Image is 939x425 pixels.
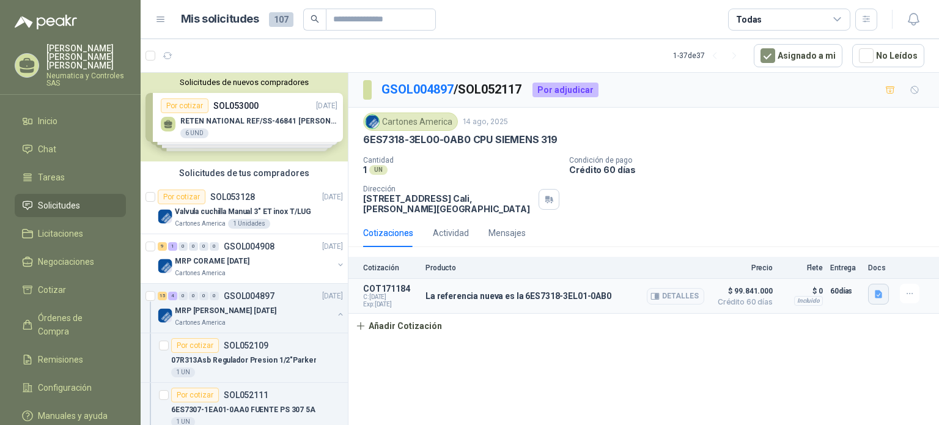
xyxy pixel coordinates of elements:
[175,219,226,229] p: Cartones America
[363,226,413,240] div: Cotizaciones
[224,341,268,350] p: SOL052109
[175,318,226,328] p: Cartones America
[179,242,188,251] div: 0
[381,82,454,97] a: GSOL004897
[433,226,469,240] div: Actividad
[322,290,343,302] p: [DATE]
[210,193,255,201] p: SOL053128
[322,241,343,253] p: [DATE]
[228,219,270,229] div: 1 Unidades
[199,242,208,251] div: 0
[363,301,418,308] span: Exp: [DATE]
[569,156,934,164] p: Condición de pago
[363,133,558,146] p: 6ES7318-3EL00-0AB0 CPU SIEMENS 319
[569,164,934,175] p: Crédito 60 días
[363,294,418,301] span: C: [DATE]
[363,185,534,193] p: Dirección
[38,142,56,156] span: Chat
[175,256,249,267] p: MRP CORAME [DATE]
[168,242,177,251] div: 1
[366,115,379,128] img: Company Logo
[168,292,177,300] div: 4
[171,404,315,416] p: 6ES7307-1EA01-0AA0 FUENTE PS 307 5A
[532,83,598,97] div: Por adjudicar
[158,308,172,323] img: Company Logo
[15,222,126,245] a: Licitaciones
[38,171,65,184] span: Tareas
[736,13,762,26] div: Todas
[158,292,167,300] div: 15
[311,15,319,23] span: search
[15,138,126,161] a: Chat
[38,283,66,297] span: Cotizar
[141,73,348,161] div: Solicitudes de nuevos compradoresPor cotizarSOL053000[DATE] RETEN NATIONAL REF/SS-46841 [PERSON_N...
[363,156,559,164] p: Cantidad
[488,226,526,240] div: Mensajes
[780,264,823,272] p: Flete
[171,338,219,353] div: Por cotizar
[141,185,348,234] a: Por cotizarSOL053128[DATE] Company LogoValvula cuchilla Manual 3" ET inox T/LUGCartones America1 ...
[15,376,126,399] a: Configuración
[38,409,108,423] span: Manuales y ayuda
[175,268,226,278] p: Cartones America
[175,206,311,218] p: Valvula cuchilla Manual 3" ET inox T/LUG
[780,284,823,298] p: $ 0
[830,284,861,298] p: 60 días
[171,368,195,377] div: 1 UN
[363,113,458,131] div: Cartones America
[15,348,126,371] a: Remisiones
[171,388,219,402] div: Por cotizar
[754,44,842,67] button: Asignado a mi
[868,264,893,272] p: Docs
[158,242,167,251] div: 9
[224,242,274,251] p: GSOL004908
[15,250,126,273] a: Negociaciones
[15,109,126,133] a: Inicio
[175,305,276,317] p: MRP [PERSON_NAME] [DATE]
[189,292,198,300] div: 0
[852,44,924,67] button: No Leídos
[712,298,773,306] span: Crédito 60 días
[15,306,126,343] a: Órdenes de Compra
[158,259,172,273] img: Company Logo
[179,292,188,300] div: 0
[425,264,704,272] p: Producto
[145,78,343,87] button: Solicitudes de nuevos compradores
[348,314,449,338] button: Añadir Cotización
[141,333,348,383] a: Por cotizarSOL05210907R313Asb Regulador Presion 1/2"Parker1 UN
[363,193,534,214] p: [STREET_ADDRESS] Cali , [PERSON_NAME][GEOGRAPHIC_DATA]
[830,264,861,272] p: Entrega
[38,311,114,338] span: Órdenes de Compra
[712,284,773,298] span: $ 99.841.000
[210,242,219,251] div: 0
[38,353,83,366] span: Remisiones
[224,292,274,300] p: GSOL004897
[381,80,523,99] p: / SOL052117
[199,292,208,300] div: 0
[15,166,126,189] a: Tareas
[15,278,126,301] a: Cotizar
[158,209,172,224] img: Company Logo
[141,161,348,185] div: Solicitudes de tus compradores
[38,227,83,240] span: Licitaciones
[224,391,268,399] p: SOL052111
[158,239,345,278] a: 9 1 0 0 0 0 GSOL004908[DATE] Company LogoMRP CORAME [DATE]Cartones America
[463,116,508,128] p: 14 ago, 2025
[363,164,367,175] p: 1
[181,10,259,28] h1: Mis solicitudes
[210,292,219,300] div: 0
[425,291,611,301] p: La referencia nueva es la 6ES7318-3EL01-0AB0
[46,72,126,87] p: Neumatica y Controles SAS
[158,190,205,204] div: Por cotizar
[38,199,80,212] span: Solicitudes
[15,194,126,217] a: Solicitudes
[369,165,388,175] div: UN
[794,296,823,306] div: Incluido
[363,264,418,272] p: Cotización
[269,12,293,27] span: 107
[15,15,77,29] img: Logo peakr
[38,381,92,394] span: Configuración
[363,284,418,294] p: COT171184
[189,242,198,251] div: 0
[712,264,773,272] p: Precio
